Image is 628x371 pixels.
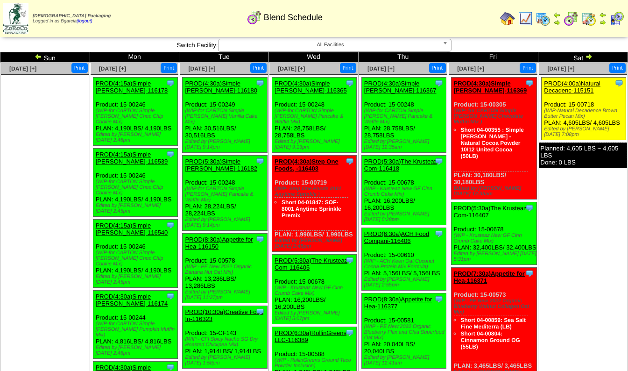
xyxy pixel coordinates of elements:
a: PROD(4:30a)Simple [PERSON_NAME]-116367 [364,80,437,94]
span: [DATE] [+] [547,65,574,72]
a: Short 04-00804: Cinnamon Ground OG (55LB) [461,330,520,350]
a: PROD(8:30a)Appetite for Hea-116150 [185,236,253,250]
td: Wed [269,52,359,63]
div: Product: 15-00581 PLAN: 20,040LBS / 20,040LBS [361,293,446,369]
span: Logged in as Bgarcia [33,14,111,24]
a: [DATE] [+] [99,65,126,72]
td: Sat [538,52,628,63]
div: Product: 15-00719 PLAN: 1,990LBS / 1,990LBS [272,156,357,252]
span: Blend Schedule [264,13,323,22]
div: Edited by [PERSON_NAME] [DATE] 7:08pm [544,126,626,137]
img: calendarprod.gif [536,11,550,26]
a: [DATE] [+] [457,65,484,72]
img: arrowright.gif [585,53,593,60]
img: calendarblend.gif [247,10,262,25]
img: Tooltip [166,78,175,88]
div: Product: 15-00678 PLAN: 16,200LBS / 16,200LBS [272,255,357,324]
img: Tooltip [255,157,265,166]
div: Product: 15-00610 PLAN: 5,156LBS / 5,156LBS [361,228,446,291]
img: arrowleft.gif [553,11,561,19]
a: [DATE] [+] [278,65,305,72]
img: arrowleft.gif [35,53,42,60]
div: Product: 15-00305 PLAN: 30,180LBS / 30,180LBS [451,78,536,200]
img: Tooltip [434,157,444,166]
a: PROD(4:15a)Simple [PERSON_NAME]-116178 [96,80,168,94]
button: Print [340,63,356,73]
a: PROD(4:15a)Simple [PERSON_NAME]-116540 [96,222,168,236]
div: Edited by [PERSON_NAME] [DATE] 2:45pm [96,203,177,214]
div: (WIP-for CARTON Simple [PERSON_NAME] Pancake & Waffle Mix) [275,108,356,125]
img: Tooltip [255,78,265,88]
a: PROD(4:30a)Simple [PERSON_NAME]-116365 [275,80,347,94]
div: (WIP- Step One Foods 8101 Anytime Sprinkle ) [275,186,356,197]
div: Product: 15-00244 PLAN: 4,816LBS / 4,816LBS [93,291,177,359]
div: Edited by [PERSON_NAME] [DATE] 2:45pm [96,274,177,285]
a: PROD(6:30a)RollinGreens LLC-116389 [275,329,346,343]
a: [DATE] [+] [367,65,395,72]
img: arrowright.gif [599,19,607,26]
div: Edited by [PERSON_NAME] [DATE] 9:14pm [185,217,267,228]
img: Tooltip [525,269,534,278]
a: PROD(5:30a)Simple [PERSON_NAME]-116182 [185,158,257,172]
img: home.gif [500,11,515,26]
img: line_graph.gif [518,11,533,26]
a: PROD(4:15a)Simple [PERSON_NAME]-116539 [96,151,168,165]
div: (WIP-for CARTON Simple [PERSON_NAME] Choc Chip Cookie Mix) [96,250,177,267]
div: Edited by [PERSON_NAME] [DATE] 9:13pm [275,139,356,150]
div: (WIP - PE New 2022 Organic Banana Nut Oat Mix) [185,264,267,275]
a: Short 04-00859: Sea Salt Fine Mediterra (LB) [461,317,526,330]
img: Tooltip [345,157,354,166]
div: Product: 15-00248 PLAN: 28,758LBS / 28,758LBS [272,78,357,153]
td: Mon [90,52,179,63]
img: Tooltip [434,229,444,238]
span: All Facilities [222,39,439,50]
td: Fri [448,52,538,63]
img: calendarblend.gif [564,11,579,26]
div: (WIP - Krusteaz New GF Cinn Crumb Cake Mix) [364,186,446,197]
img: Tooltip [255,307,265,316]
img: calendarcustomer.gif [609,11,624,26]
div: Product: 15-00578 PLAN: 13,286LBS / 13,286LBS [183,234,267,303]
td: Sun [0,52,90,63]
span: [DATE] [+] [9,65,36,72]
a: PROD(4:30a)Simple [PERSON_NAME]-116174 [96,293,168,307]
button: Print [161,63,177,73]
div: Product: 15-00678 PLAN: 32,400LBS / 32,400LBS [451,202,536,265]
a: Short 04-00355 : Simple [PERSON_NAME] - Natural Cocoa Powder 10/12 United Cocoa (50LB) [461,127,524,159]
button: Print [520,63,536,73]
div: Edited by [PERSON_NAME] [DATE] 12:35am [454,185,536,197]
img: arrowleft.gif [599,11,607,19]
a: [DATE] [+] [189,65,216,72]
div: (WIP-Natural Decadence Brown Butter Pecan Mix) [544,108,626,119]
div: (WIP - PE New 2022 Organic Blueberry Flax and Chia Superfood Oat Mix) [364,324,446,341]
div: Product: 15-00248 PLAN: 28,224LBS / 28,224LBS [183,156,267,231]
div: Edited by [PERSON_NAME] [DATE] 5:28pm [364,211,446,222]
a: PROD(7:30a)Appetite for Hea-116371 [454,270,525,284]
div: Product: 15-00249 PLAN: 30,516LBS / 30,516LBS [183,78,267,153]
a: PROD(4:30a)Step One Foods, -116403 [275,158,339,172]
div: Edited by [PERSON_NAME] [DATE] 11:27pm [185,289,267,300]
div: (WIP- for CARTON Simple [PERSON_NAME] Chocolate Muffin Mix ) [454,108,536,125]
div: Edited by [PERSON_NAME] [DATE] 2:46pm [96,345,177,356]
div: Edited by [PERSON_NAME] [DATE] 12:41am [364,355,446,366]
div: Product: 15-00248 PLAN: 28,758LBS / 28,758LBS [361,78,446,153]
div: Edited by [PERSON_NAME] [DATE] 12:35am [364,139,446,150]
div: (WIP - Krusteaz New GF Cinn Crumb Cake Mix) [454,233,536,244]
button: Print [71,63,88,73]
button: Print [250,63,267,73]
img: arrowright.gif [553,19,561,26]
div: (WIP - RollinGreens Ground Taco Powder Inclusion) [275,357,356,369]
div: Product: 15-00246 PLAN: 4,190LBS / 4,190LBS [93,78,177,146]
img: zoroco-logo-small.webp [3,3,28,34]
div: (WIP - Krusteaz New GF Cinn Crumb Cake Mix) [275,285,356,296]
div: Edited by [PERSON_NAME] [DATE] 2:46pm [96,132,177,143]
a: PROD(5:30a)The Krusteaz Com-116405 [275,257,347,271]
a: PROD(4:30a)Simple [PERSON_NAME]-116369 [454,80,527,94]
div: (WIP - CFI Spicy Nacho SG Dry Roasted Chickpea Mix) [185,336,267,348]
img: Tooltip [166,221,175,230]
div: (WIP-for CARTON Simple [PERSON_NAME] Pumpkin Muffin Mix) [96,321,177,338]
div: (WIP - ACH Keen Oat Coconut Cocoa Protein Mix Formula) [364,258,446,270]
a: Short 04-01847: SOF- 8001 Anytime Sprinkle Premix [282,199,341,219]
div: (WIP - PE New 2022 Organic Blueberry Walnut Collagen Oat Mix) [454,298,536,315]
a: PROD(6:30a)ACH Food Compani-116406 [364,230,429,244]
